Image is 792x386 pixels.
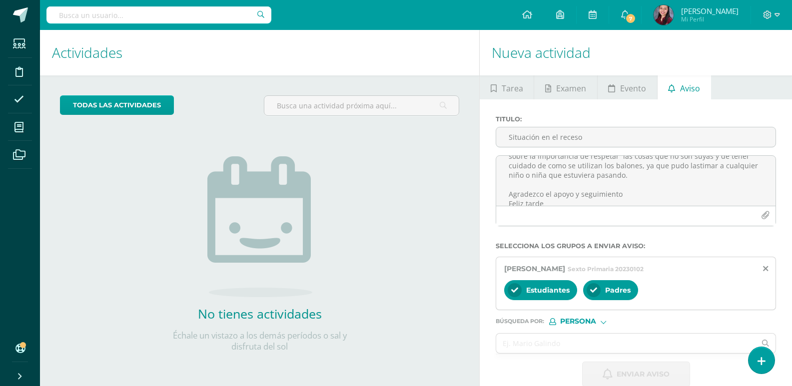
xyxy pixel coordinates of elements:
[620,76,646,100] span: Evento
[496,127,776,147] input: Titulo
[526,286,570,295] span: Estudiantes
[480,75,534,99] a: Tarea
[658,75,711,99] a: Aviso
[560,319,596,324] span: Persona
[504,264,565,273] span: [PERSON_NAME]
[60,95,174,115] a: todas las Actividades
[568,265,644,273] span: Sexto Primaria 20230102
[502,76,523,100] span: Tarea
[605,286,631,295] span: Padres
[680,76,700,100] span: Aviso
[52,30,467,75] h1: Actividades
[496,334,756,353] input: Ej. Mario Galindo
[160,305,360,322] h2: No tienes actividades
[496,242,776,250] label: Selecciona los grupos a enviar aviso :
[654,5,674,25] img: a202e39fcda710650a8c2a2442658e7e.png
[625,13,636,24] span: 7
[160,330,360,352] p: Échale un vistazo a los demás períodos o sal y disfruta del sol
[534,75,597,99] a: Examen
[598,75,657,99] a: Evento
[46,6,271,23] input: Busca un usuario...
[496,115,776,123] label: Titulo :
[496,319,544,324] span: Búsqueda por :
[264,96,459,115] input: Busca una actividad próxima aquí...
[549,318,624,325] div: [object Object]
[492,30,780,75] h1: Nueva actividad
[681,6,739,16] span: [PERSON_NAME]
[496,156,776,206] textarea: Buenas tardes estimados padres de familia, el motivo de mi comunicación es para comentarles que e...
[207,156,312,297] img: no_activities.png
[556,76,586,100] span: Examen
[681,15,739,23] span: Mi Perfil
